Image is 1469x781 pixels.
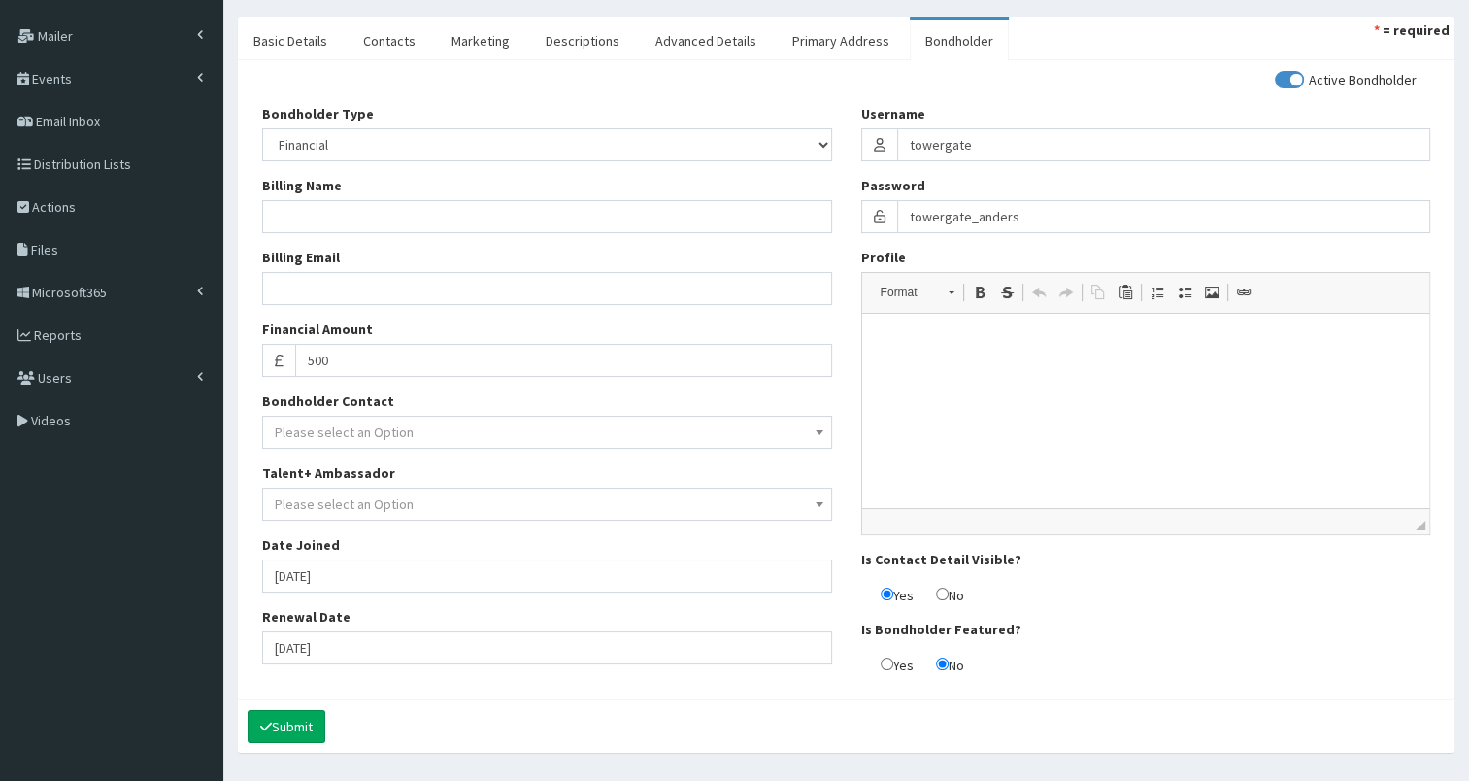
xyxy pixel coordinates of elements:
[993,280,1020,305] a: Strike Through
[861,176,925,195] label: Password
[777,20,905,61] a: Primary Address
[1383,21,1450,39] strong: = required
[1085,280,1112,305] a: Copy (Ctrl+C)
[275,424,414,441] span: Please select an Option
[1275,73,1417,86] label: Active Bondholder
[861,584,914,605] label: Yes
[31,412,71,429] span: Videos
[870,279,964,306] a: Format
[1052,280,1080,305] a: Redo (Ctrl+Y)
[871,280,939,305] span: Format
[38,369,72,387] span: Users
[248,710,325,743] button: Submit
[936,588,949,600] input: No
[936,658,949,670] input: No
[238,20,343,61] a: Basic Details
[34,155,131,173] span: Distribution Lists
[262,535,340,555] label: Date Joined
[862,314,1430,508] iframe: Rich Text Editor, profile
[1025,280,1052,305] a: Undo (Ctrl+Z)
[262,391,394,411] label: Bondholder Contact
[262,463,395,483] label: Talent+ Ambassador
[1112,280,1139,305] a: Paste (Ctrl+V)
[36,113,100,130] span: Email Inbox
[1144,280,1171,305] a: Insert/Remove Numbered List
[966,280,993,305] a: Bold (Ctrl+B)
[861,104,925,123] label: Username
[1171,280,1198,305] a: Insert/Remove Bulleted List
[861,620,1021,639] label: Is Bondholder Featured?
[917,584,964,605] label: No
[861,248,906,267] label: Profile
[262,176,342,195] label: Billing Name
[32,70,72,87] span: Events
[1198,280,1225,305] a: Image
[262,248,340,267] label: Billing Email
[861,550,1021,569] label: Is Contact Detail Visible?
[31,241,58,258] span: Files
[1230,280,1257,305] a: Link (Ctrl+L)
[32,284,107,301] span: Microsoft365
[38,27,73,45] span: Mailer
[640,20,772,61] a: Advanced Details
[910,20,1009,61] a: Bondholder
[34,326,82,344] span: Reports
[262,607,351,627] label: Renewal Date
[436,20,525,61] a: Marketing
[1416,521,1425,530] span: Drag to resize
[262,320,373,339] label: Financial Amount
[861,654,914,675] label: Yes
[917,654,964,675] label: No
[32,198,76,216] span: Actions
[530,20,635,61] a: Descriptions
[348,20,431,61] a: Contacts
[881,658,893,670] input: Yes
[262,104,374,123] label: Bondholder Type
[881,588,893,600] input: Yes
[275,495,414,513] span: Please select an Option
